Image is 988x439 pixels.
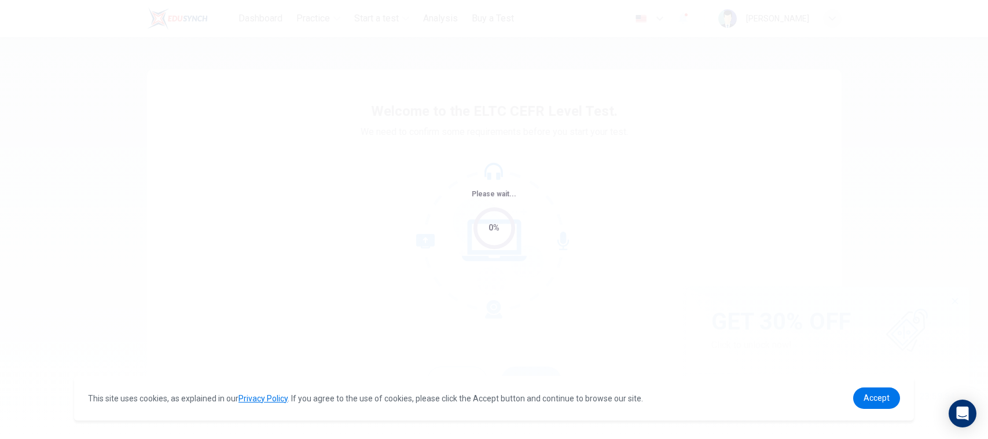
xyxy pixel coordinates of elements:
[853,387,900,409] a: dismiss cookie message
[74,376,914,420] div: cookieconsent
[949,400,976,427] div: Open Intercom Messenger
[864,393,890,403] span: Accept
[88,394,643,403] span: This site uses cookies, as explained in our . If you agree to the use of cookies, please click th...
[489,221,499,235] div: 0%
[238,394,288,403] a: Privacy Policy
[472,190,516,198] span: Please wait...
